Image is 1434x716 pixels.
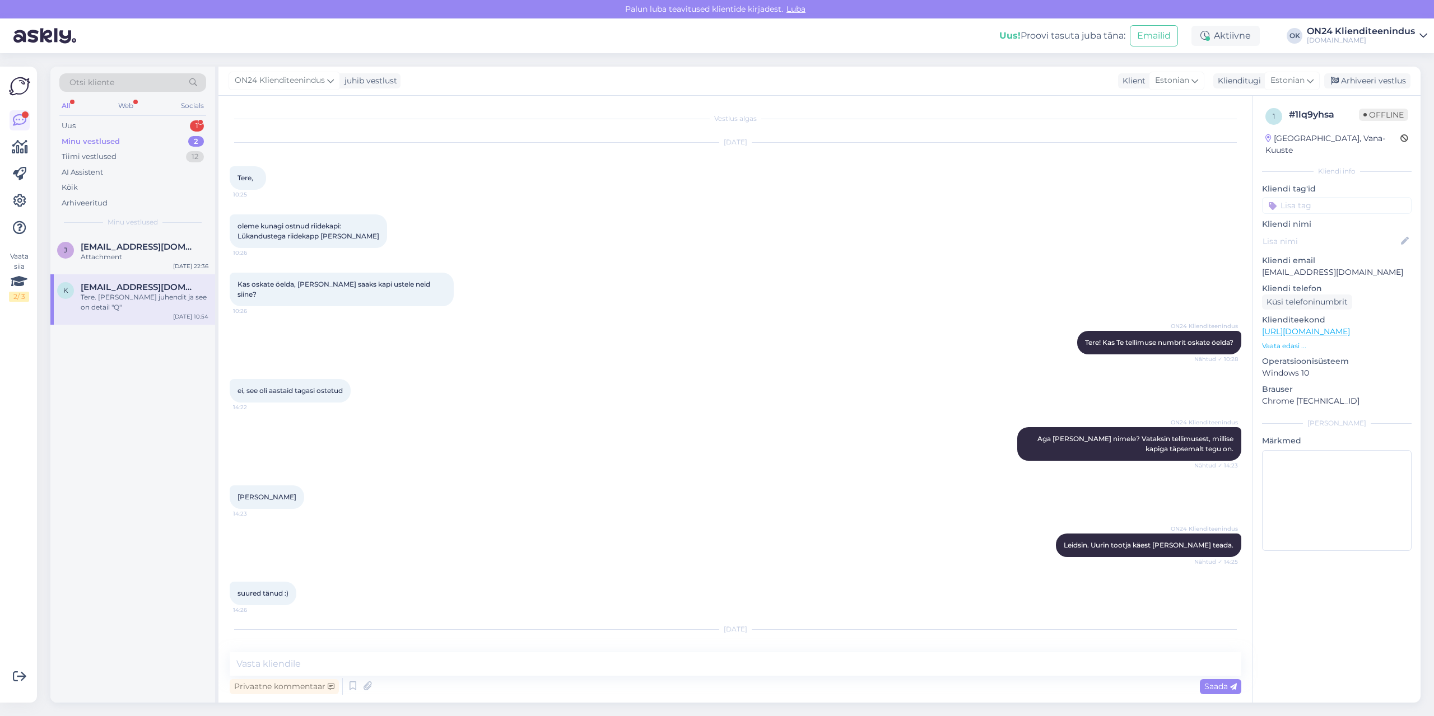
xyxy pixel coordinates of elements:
[1262,166,1412,176] div: Kliendi info
[233,606,275,614] span: 14:26
[238,222,379,240] span: oleme kunagi ostnud riidekapi: Lükandustega riidekapp [PERSON_NAME]
[69,77,114,88] span: Otsi kliente
[186,151,204,162] div: 12
[1171,418,1238,427] span: ON24 Klienditeenindus
[230,114,1241,124] div: Vestlus algas
[230,624,1241,634] div: [DATE]
[1262,383,1412,395] p: Brauser
[1262,266,1412,278] p: [EMAIL_ADDRESS][DOMAIN_NAME]
[1307,36,1415,45] div: [DOMAIN_NAME]
[1194,355,1238,363] span: Nähtud ✓ 10:28
[1191,26,1260,46] div: Aktiivne
[1262,218,1412,230] p: Kliendi nimi
[62,167,103,178] div: AI Assistent
[1155,74,1189,87] span: Estonian
[1265,133,1400,156] div: [GEOGRAPHIC_DATA], Vana-Kuuste
[1262,283,1412,294] p: Kliendi telefon
[1270,74,1305,87] span: Estonian
[1273,112,1275,120] span: 1
[238,386,343,395] span: ei, see oli aastaid tagasi ostetud
[81,242,197,252] span: juljasmir@yandex.ru
[233,307,275,315] span: 10:26
[1262,341,1412,351] p: Vaata edasi ...
[1287,28,1302,44] div: OK
[1213,75,1261,87] div: Klienditugi
[1262,294,1352,310] div: Küsi telefoninumbrit
[1262,355,1412,367] p: Operatsioonisüsteem
[1194,461,1238,470] span: Nähtud ✓ 14:23
[9,251,29,302] div: Vaata siia
[188,136,204,147] div: 2
[230,679,339,694] div: Privaatne kommentaar
[1359,109,1408,121] span: Offline
[190,120,204,132] div: 1
[116,99,136,113] div: Web
[108,217,158,227] span: Minu vestlused
[173,262,208,270] div: [DATE] 22:36
[1037,434,1235,453] span: Aga [PERSON_NAME] nimele? Vataksin tellimusest, millise kapiga täpsemalt tegu on.
[62,182,78,193] div: Kõik
[238,493,296,501] span: [PERSON_NAME]
[1262,418,1412,428] div: [PERSON_NAME]
[1307,27,1427,45] a: ON24 Klienditeenindus[DOMAIN_NAME]
[233,403,275,411] span: 14:22
[62,151,117,162] div: Tiimi vestlused
[233,509,275,518] span: 14:23
[1324,73,1410,88] div: Arhiveeri vestlus
[1262,183,1412,195] p: Kliendi tag'id
[238,589,288,597] span: suured tänud :)
[1262,326,1350,336] a: [URL][DOMAIN_NAME]
[1262,435,1412,447] p: Märkmed
[1130,25,1178,46] button: Emailid
[230,137,1241,147] div: [DATE]
[1262,197,1412,214] input: Lisa tag
[1118,75,1146,87] div: Klient
[1262,314,1412,326] p: Klienditeekond
[1064,541,1233,549] span: Leidsin. Uurin tootja käest [PERSON_NAME] teada.
[1085,338,1233,347] span: Tere! Kas Te tellimuse numbrit oskate öelda?
[1204,681,1237,691] span: Saada
[1171,322,1238,330] span: ON24 Klienditeenindus
[238,174,253,182] span: Tere,
[173,312,208,321] div: [DATE] 10:54
[62,136,120,147] div: Minu vestlused
[81,252,208,262] div: Attachment
[238,280,432,298] span: Kas oskate öelda, [PERSON_NAME] saaks kapi ustele neid siine?
[1262,367,1412,379] p: Windows 10
[81,282,197,292] span: kiffu65@gmail.com
[783,4,809,14] span: Luba
[64,246,67,254] span: j
[1171,525,1238,533] span: ON24 Klienditeenindus
[233,249,275,257] span: 10:26
[235,74,325,87] span: ON24 Klienditeenindus
[1262,395,1412,407] p: Chrome [TECHNICAL_ID]
[340,75,397,87] div: juhib vestlust
[999,29,1125,43] div: Proovi tasuta juba täna:
[999,30,1021,41] b: Uus!
[1262,255,1412,266] p: Kliendi email
[233,190,275,199] span: 10:25
[9,292,29,302] div: 2 / 3
[1263,235,1399,247] input: Lisa nimi
[81,292,208,312] div: Tere. [PERSON_NAME] juhendit ja see on detail "Q"
[9,76,30,97] img: Askly Logo
[62,198,108,209] div: Arhiveeritud
[1307,27,1415,36] div: ON24 Klienditeenindus
[1289,108,1359,121] div: # 1lq9yhsa
[62,120,76,132] div: Uus
[179,99,206,113] div: Socials
[1194,558,1238,566] span: Nähtud ✓ 14:25
[59,99,72,113] div: All
[63,286,68,294] span: k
